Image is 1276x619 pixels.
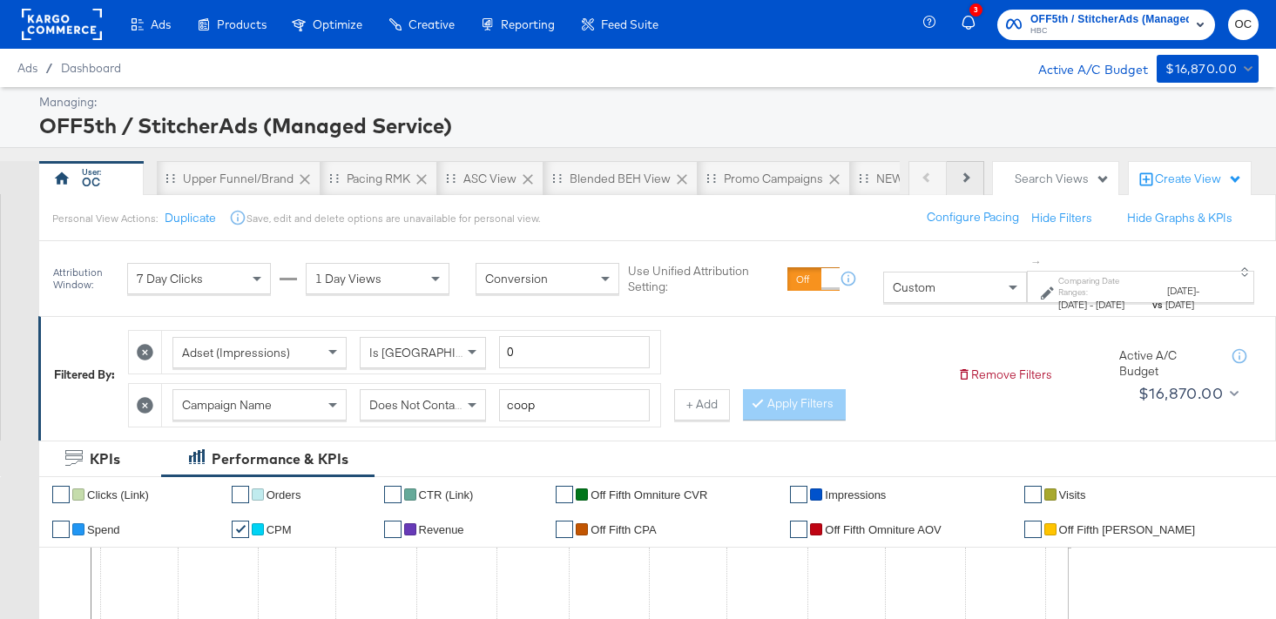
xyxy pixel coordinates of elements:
[37,61,61,75] span: /
[499,336,650,368] input: Enter a number
[1155,171,1242,188] div: Create View
[87,523,120,536] span: Spend
[1096,298,1124,311] span: [DATE]
[39,111,1254,140] div: OFF5th / StitcherAds (Managed Service)
[591,523,656,536] span: off fifth CPA
[790,486,807,503] a: ✔
[959,8,989,42] button: 3
[369,345,503,360] span: Is [GEOGRAPHIC_DATA]
[915,202,1031,233] button: Configure Pacing
[165,173,175,183] div: Drag to reorder tab
[267,523,292,536] span: CPM
[859,173,868,183] div: Drag to reorder tab
[182,397,272,413] span: Campaign Name
[1165,284,1227,311] div: -
[369,397,464,413] span: Does Not Contain
[419,488,474,501] span: CTR (Link)
[556,486,573,503] a: ✔
[591,488,707,501] span: Off Fifth Omniture CVR
[212,449,348,469] div: Performance & KPIs
[329,173,339,183] div: Drag to reorder tab
[499,389,650,421] input: Enter a search term
[1157,55,1259,83] button: $16,870.00
[1228,10,1259,40] button: OC
[628,263,780,295] label: Use Unified Attribution Setting:
[1015,171,1110,187] div: Search Views
[1030,24,1189,38] span: HBC
[232,521,249,538] a: ✔
[501,17,555,31] span: Reporting
[419,523,464,536] span: Revenue
[674,389,730,421] button: + Add
[969,3,982,17] div: 3
[315,271,381,286] span: 1 Day Views
[957,367,1052,383] button: Remove Filters
[1235,15,1252,35] span: OC
[1150,298,1165,311] strong: vs
[61,61,121,75] a: Dashboard
[825,523,941,536] span: Off Fifth Omniture AOV
[384,521,402,538] a: ✔
[165,210,216,226] button: Duplicate
[347,171,410,187] div: Pacing RMK
[39,94,1254,111] div: Managing:
[825,488,886,501] span: Impressions
[1059,523,1196,536] span: Off Fifth [PERSON_NAME]
[1119,347,1215,380] div: Active A/C Budget
[1167,284,1196,297] span: [DATE]
[137,271,203,286] span: 7 Day Clicks
[1030,10,1189,29] span: OFF5th / StitcherAds (Managed Service)
[1131,380,1243,407] button: $16,870.00
[724,171,823,187] div: Promo Campaigns
[1058,298,1087,311] span: [DATE]
[1029,259,1045,266] span: ↑
[570,171,671,187] div: Blended BEH View
[601,17,658,31] span: Feed Suite
[246,212,540,225] div: Save, edit and delete options are unavailable for personal view.
[893,279,935,295] span: Custom
[52,212,158,225] div: Personal View Actions:
[1127,210,1232,226] button: Hide Graphs & KPIs
[87,488,149,501] span: Clicks (Link)
[183,171,294,187] div: Upper Funnel/Brand
[52,521,70,538] a: ✔
[82,174,100,191] div: OC
[151,17,171,31] span: Ads
[997,10,1215,40] button: OFF5th / StitcherAds (Managed Service)HBC
[790,521,807,538] a: ✔
[90,449,120,469] div: KPIs
[876,171,1003,187] div: NEW O5 Weekly Report
[1058,298,1150,312] div: -
[1031,210,1092,226] button: Hide Filters
[232,486,249,503] a: ✔
[556,521,573,538] a: ✔
[1024,486,1042,503] a: ✔
[1024,521,1042,538] a: ✔
[384,486,402,503] a: ✔
[1058,275,1150,298] label: Comparing Date Ranges:
[267,488,301,501] span: Orders
[17,61,37,75] span: Ads
[446,173,456,183] div: Drag to reorder tab
[485,271,548,286] span: Conversion
[1020,55,1148,81] div: Active A/C Budget
[54,367,115,383] div: Filtered By:
[313,17,362,31] span: Optimize
[706,173,716,183] div: Drag to reorder tab
[408,17,455,31] span: Creative
[1059,488,1086,501] span: Visits
[217,17,267,31] span: Products
[1138,380,1223,407] div: $16,870.00
[182,345,290,360] span: Adset (Impressions)
[1165,298,1194,311] span: [DATE]
[1165,58,1237,80] div: $16,870.00
[463,171,516,187] div: ASC View
[52,266,118,291] div: Attribution Window:
[52,486,70,503] a: ✔
[552,173,562,183] div: Drag to reorder tab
